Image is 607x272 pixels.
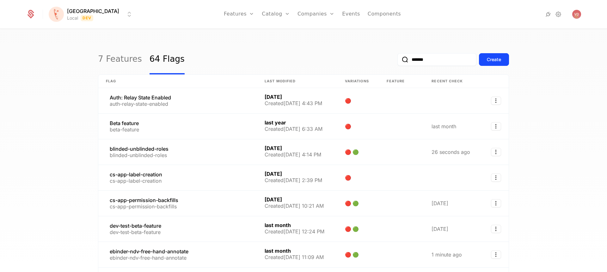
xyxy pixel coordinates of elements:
[491,250,501,259] button: Select action
[424,75,481,88] th: Recent check
[257,75,337,88] th: Last Modified
[491,148,501,156] button: Select action
[487,56,501,63] div: Create
[379,75,424,88] th: Feature
[81,15,94,21] span: Dev
[98,75,257,88] th: Flag
[491,225,501,233] button: Select action
[337,75,379,88] th: Variations
[67,15,78,21] div: Local
[544,10,552,18] a: Integrations
[98,45,142,74] a: 7 Features
[491,199,501,207] button: Select action
[491,174,501,182] button: Select action
[572,10,581,19] button: Open user button
[491,97,501,105] button: Select action
[572,10,581,19] img: Vasilije Dolic
[479,53,509,66] button: Create
[555,10,562,18] a: Settings
[491,122,501,130] button: Select action
[49,7,64,22] img: Florence
[67,7,119,15] span: [GEOGRAPHIC_DATA]
[150,45,185,74] a: 64 Flags
[51,7,133,21] button: Select environment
